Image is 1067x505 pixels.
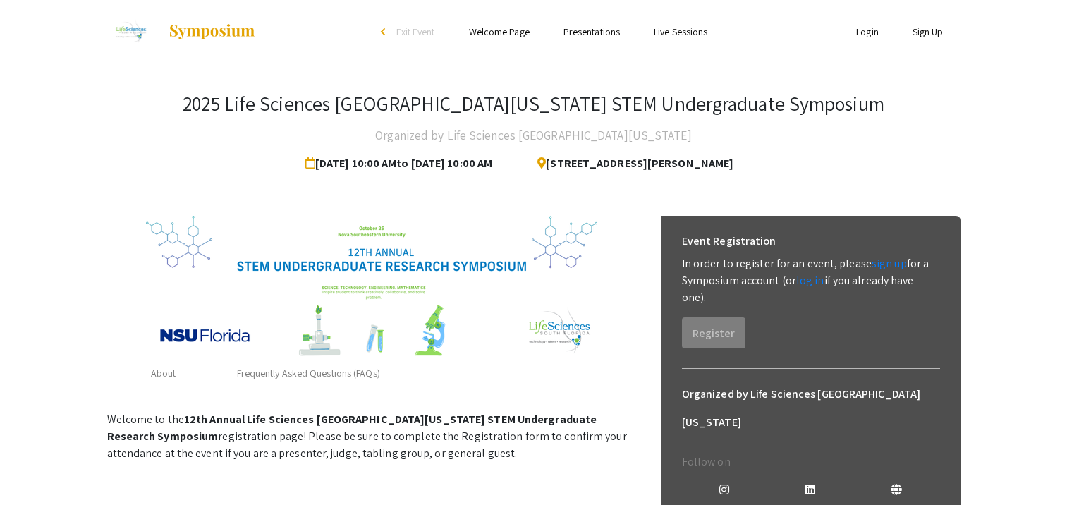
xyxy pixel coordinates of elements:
[107,14,154,49] img: 2025 Life Sciences South Florida STEM Undergraduate Symposium
[682,255,940,306] p: In order to register for an event, please for a Symposium account (or if you already have one).
[563,25,620,38] a: Presentations
[526,150,733,178] span: [STREET_ADDRESS][PERSON_NAME]
[682,454,940,470] p: Follow on
[682,380,940,437] h6: Organized by Life Sciences [GEOGRAPHIC_DATA][US_STATE]
[107,412,597,444] strong: 12th Annual Life Sciences [GEOGRAPHIC_DATA][US_STATE] STEM Undergraduate Research Symposium
[796,273,824,288] a: log in
[682,317,745,348] button: Register
[381,28,389,36] div: arrow_back_ios
[107,411,636,462] p: Welcome to the registration page! Please be sure to complete the Registration form to confirm you...
[305,150,498,178] span: [DATE] 10:00 AM to [DATE] 10:00 AM
[856,25,879,38] a: Login
[375,121,691,150] h4: Organized by Life Sciences [GEOGRAPHIC_DATA][US_STATE]
[237,366,380,381] div: Frequently Asked Questions (FAQs)
[682,227,776,255] h6: Event Registration
[469,25,530,38] a: Welcome Page
[654,25,707,38] a: Live Sessions
[183,92,884,116] h3: 2025 Life Sciences [GEOGRAPHIC_DATA][US_STATE] STEM Undergraduate Symposium
[146,216,597,357] img: 32153a09-f8cb-4114-bf27-cfb6bc84fc69.png
[913,25,944,38] a: Sign Up
[107,14,257,49] a: 2025 Life Sciences South Florida STEM Undergraduate Symposium
[151,366,176,381] div: About
[396,25,435,38] span: Exit Event
[168,23,256,40] img: Symposium by ForagerOne
[872,256,907,271] a: sign up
